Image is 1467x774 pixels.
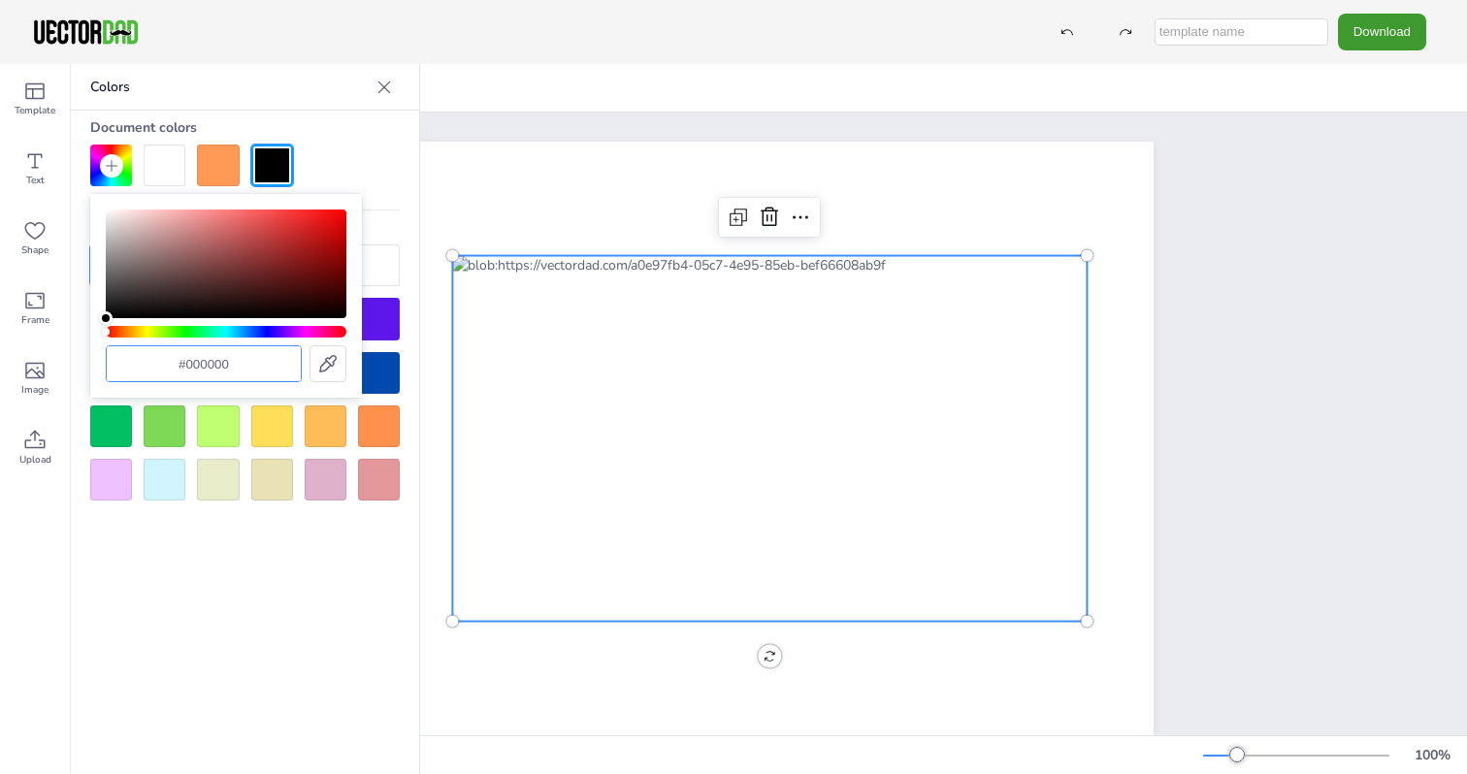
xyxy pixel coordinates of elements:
span: Upload [19,452,51,468]
span: Text [26,173,45,188]
p: Colors [90,64,369,111]
div: 100 % [1409,746,1455,764]
div: Hue [106,326,346,338]
span: Image [21,382,49,398]
span: Template [15,103,55,118]
div: Color [106,210,346,318]
span: Shape [21,242,49,258]
input: template name [1155,18,1328,46]
img: VectorDad-1.png [31,17,141,47]
div: Document colors [90,111,400,145]
span: Frame [21,312,49,328]
button: Download [1338,14,1426,49]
